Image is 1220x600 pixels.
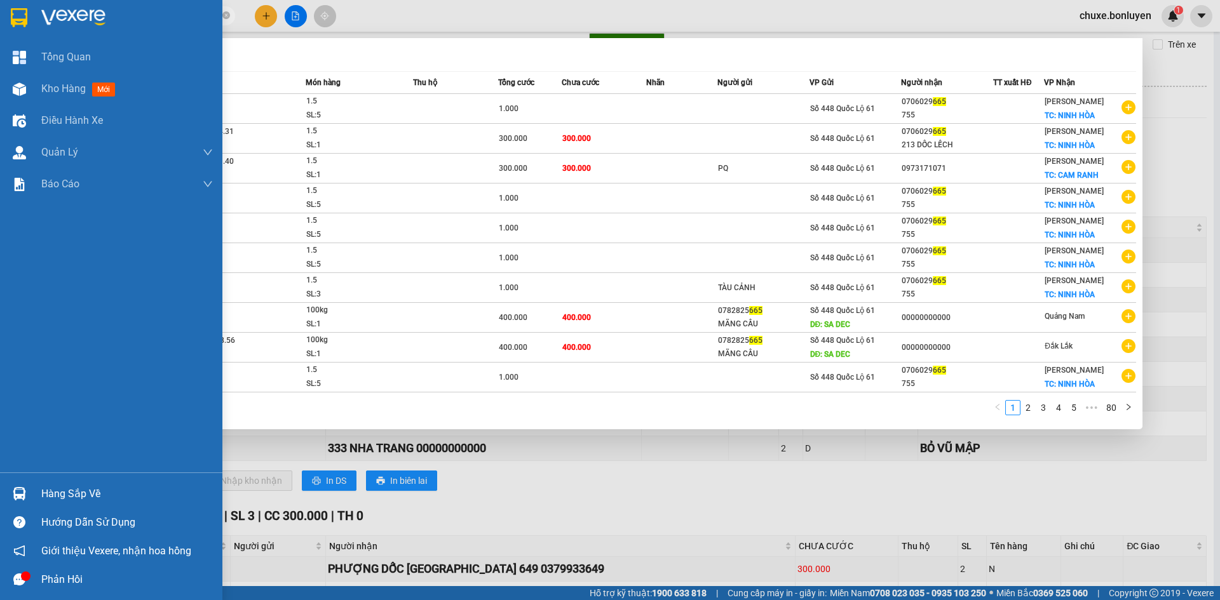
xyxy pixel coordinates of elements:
div: SL: 5 [306,228,402,242]
span: 300.000 [499,164,527,173]
span: 300.000 [499,134,527,143]
li: 4 [1051,400,1066,415]
div: MÃNG CẦU [718,317,809,331]
li: Next 5 Pages [1081,400,1102,415]
div: 0706029 [902,215,993,228]
span: TC: NINH HÒA [1045,141,1095,150]
span: close-circle [222,10,230,22]
span: plus-circle [1122,220,1135,234]
div: PQ [718,162,809,175]
div: 0706029 [902,185,993,198]
span: TT xuất HĐ [993,78,1032,87]
div: 1.5 [306,184,402,198]
span: 1.000 [499,223,518,232]
div: 755 [902,198,993,211]
span: [PERSON_NAME] [1045,276,1104,285]
span: TC: NINH HÒA [1045,201,1095,210]
span: mới [92,83,115,97]
span: [PERSON_NAME] [1045,246,1104,255]
span: down [203,179,213,189]
img: solution-icon [13,178,26,191]
span: DĐ: SA DEC [810,350,851,359]
li: 5 [1066,400,1081,415]
span: 665 [933,366,946,375]
img: warehouse-icon [13,114,26,128]
a: 1 [1006,401,1020,415]
span: TC: CAM RANH [1045,171,1099,180]
span: 400.000 [499,343,527,352]
div: 1.5 [306,154,402,168]
span: notification [13,545,25,557]
div: 755 [902,288,993,301]
img: dashboard-icon [13,51,26,64]
span: plus-circle [1122,160,1135,174]
span: plus-circle [1122,190,1135,204]
div: 100kg [306,303,402,317]
div: 0973171071 [902,162,993,175]
div: 1.5 [306,214,402,228]
div: TÀU CẢNH [718,281,809,295]
div: Phản hồi [41,570,213,589]
div: 755 [902,109,993,122]
span: 665 [749,306,762,315]
span: Nhãn [646,78,665,87]
span: TC: NINH HÒA [1045,290,1095,299]
div: SL: 3 [306,288,402,302]
div: SL: 1 [306,138,402,152]
span: TC: NINH HÒA [1045,111,1095,120]
div: MÃNG CẦU [718,347,809,361]
span: [PERSON_NAME] [1045,127,1104,136]
span: 300.000 [562,134,591,143]
div: 0782825 [718,304,809,317]
span: Số 448 Quốc Lộ 61 [810,253,875,262]
span: VP Gửi [810,78,834,87]
span: 665 [933,246,946,255]
div: SL: 1 [306,317,402,331]
span: Số 448 Quốc Lộ 61 [810,336,875,345]
span: 665 [933,276,946,285]
div: Hàng sắp về [41,484,213,503]
li: 2 [1020,400,1036,415]
div: 1.5 [306,274,402,288]
div: SL: 1 [306,347,402,361]
span: Giới thiệu Vexere, nhận hoa hồng [41,543,191,559]
div: SL: 5 [306,377,402,391]
span: [PERSON_NAME] [1045,187,1104,196]
span: ••• [1081,400,1102,415]
div: 0782825 [718,334,809,347]
span: Báo cáo [41,176,79,192]
span: 665 [933,217,946,225]
div: 00000000000 [902,311,993,324]
span: Số 448 Quốc Lộ 61 [810,134,875,143]
span: Số 448 Quốc Lộ 61 [810,194,875,203]
div: 0706029 [902,364,993,377]
li: 80 [1102,400,1121,415]
div: 1.5 [306,95,402,109]
span: Số 448 Quốc Lộ 61 [810,306,875,315]
span: 400.000 [562,343,591,352]
a: 4 [1052,401,1066,415]
span: [PERSON_NAME] [1045,217,1104,225]
span: Món hàng [306,78,341,87]
li: 1 [1005,400,1020,415]
span: Số 448 Quốc Lộ 61 [810,283,875,292]
span: plus-circle [1122,279,1135,293]
span: Thu hộ [413,78,437,87]
span: Tổng Quan [41,49,91,65]
div: 0706029 [902,244,993,258]
span: question-circle [13,516,25,528]
button: right [1121,400,1136,415]
div: SL: 5 [306,109,402,123]
div: 0706029 [902,125,993,138]
li: 3 [1036,400,1051,415]
span: plus-circle [1122,309,1135,323]
span: plus-circle [1122,339,1135,353]
span: VP Nhận [1044,78,1075,87]
div: 1.5 [306,363,402,377]
img: warehouse-icon [13,487,26,500]
a: 80 [1102,401,1120,415]
span: TC: NINH HÒA [1045,380,1095,389]
span: 665 [933,187,946,196]
span: [PERSON_NAME] [1045,157,1104,166]
span: Đắk Lắk [1045,342,1073,350]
